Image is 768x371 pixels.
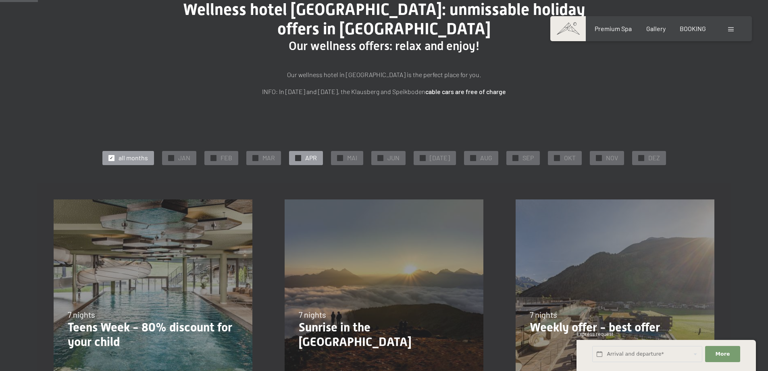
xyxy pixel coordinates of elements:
[716,350,730,358] span: More
[299,310,326,319] span: 7 nights
[254,155,257,161] span: ✓
[183,69,586,80] p: Our wellness hotel in [GEOGRAPHIC_DATA] is the perfect place for you.
[387,153,400,162] span: JUN
[577,331,614,337] span: Express request
[421,155,424,161] span: ✓
[305,153,317,162] span: APR
[705,346,740,363] button: More
[530,310,557,319] span: 7 nights
[338,155,341,161] span: ✓
[183,86,586,97] p: INFO: In [DATE] and [DATE], the Klausberg and Speikboden
[68,310,95,319] span: 7 nights
[606,153,618,162] span: NOV
[564,153,576,162] span: OKT
[212,155,215,161] span: ✓
[299,320,469,349] p: Sunrise in the [GEOGRAPHIC_DATA]
[530,320,700,335] p: Weekly offer - best offer
[68,320,238,349] p: Teens Week - 80% discount for your child
[514,155,517,161] span: ✓
[169,155,173,161] span: ✓
[296,155,300,161] span: ✓
[262,153,275,162] span: MAR
[522,153,534,162] span: SEP
[639,155,643,161] span: ✓
[646,25,666,32] a: Gallery
[648,153,660,162] span: DEZ
[289,39,480,53] span: Our wellness offers: relax and enjoy!
[595,25,632,32] a: Premium Spa
[597,155,600,161] span: ✓
[347,153,357,162] span: MAI
[480,153,492,162] span: AUG
[555,155,558,161] span: ✓
[221,153,232,162] span: FEB
[110,155,113,161] span: ✓
[471,155,475,161] span: ✓
[379,155,382,161] span: ✓
[430,153,450,162] span: [DATE]
[680,25,706,32] a: BOOKING
[425,88,506,95] strong: cable cars are free of charge
[178,153,190,162] span: JAN
[119,153,148,162] span: all months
